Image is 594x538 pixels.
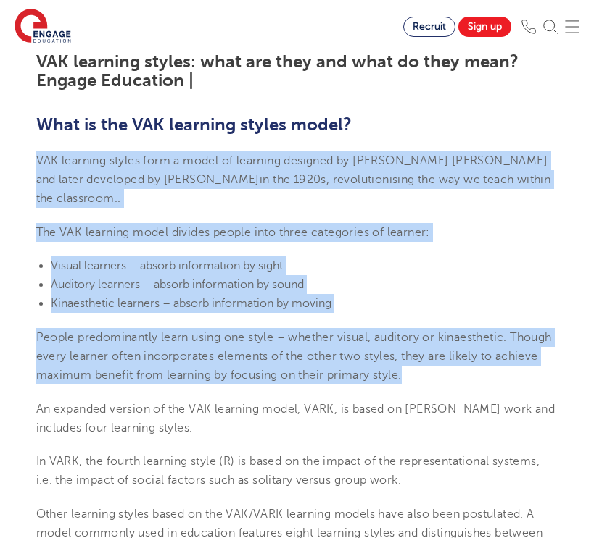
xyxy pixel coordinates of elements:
[51,278,304,291] span: Auditory learners – absorb information by sound
[458,17,511,37] a: Sign up
[543,20,558,34] img: Search
[36,331,552,382] span: People predominantly learn using one style – whether visual, auditory or kinaesthetic. Though eve...
[51,259,283,272] span: Visual learners – absorb information by sight
[15,9,71,45] img: Engage Education
[36,114,352,135] b: What is the VAK learning styles model?
[413,21,446,32] span: Recruit
[36,154,551,206] span: VAK learning styles form a model of learning designed by [PERSON_NAME] [PERSON_NAME] and later de...
[36,52,558,91] h1: VAK learning styles: what are they and what do they mean? Engage Education |
[36,403,556,434] span: An expanded version of the VAK learning model, VARK, is based on [PERSON_NAME] work and includes ...
[51,297,331,310] span: Kinaesthetic learners – absorb information by moving
[36,173,551,205] span: in the 1920s, revolutionising the way we teach within the classroom.
[521,20,536,34] img: Phone
[36,226,430,239] span: The VAK learning model divides people into three categories of learner:
[565,20,579,34] img: Mobile Menu
[36,455,540,487] span: In VARK, the fourth learning style (R) is based on the impact of the representational systems, i....
[403,17,455,37] a: Recruit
